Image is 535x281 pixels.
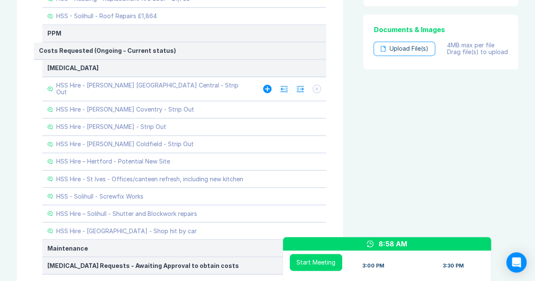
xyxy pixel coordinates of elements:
[47,245,321,251] div: Maintenance
[56,123,166,130] div: HSS Hire - [PERSON_NAME] - Strip Out
[56,106,194,113] div: HSS Hire - [PERSON_NAME] Coventry - Strip Out
[506,252,527,273] div: Open Intercom Messenger
[56,175,243,182] div: HSS Hire - St Ives - Offices/canteen refresh, including new kitchen
[447,49,508,55] div: Drag file(s) to upload
[56,82,246,95] div: HSS Hire - [PERSON_NAME] [GEOGRAPHIC_DATA] Central - Strip Out
[56,227,197,234] div: HSS Hire - [GEOGRAPHIC_DATA] - Shop hit by car
[443,262,464,269] div: 3:30 PM
[56,210,197,217] div: HSS Hire – Solihull - Shutter and Blockwork repairs
[447,42,508,49] div: 4MB max per file
[290,254,342,271] button: Start Meeting
[56,141,194,147] div: HSS Hire - [PERSON_NAME] Coldfield - Strip Out
[39,47,321,54] div: Costs Requested (Ongoing - Current status)
[56,13,157,19] div: HSS - Solihull - Roof Repairs £1,864
[47,30,321,37] div: PPM
[47,65,321,71] div: [MEDICAL_DATA]
[373,25,508,35] div: Documents & Images
[47,262,321,269] div: [MEDICAL_DATA] Requests - Awaiting Approval to obtain costs
[379,239,407,249] div: 8:58 AM
[362,262,384,269] div: 3:00 PM
[373,41,435,56] div: Upload File(s)
[56,193,143,199] div: HSS - Solihull - Screwfix Works
[56,158,170,165] div: HSS Hire – Hertford - Potential New Site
